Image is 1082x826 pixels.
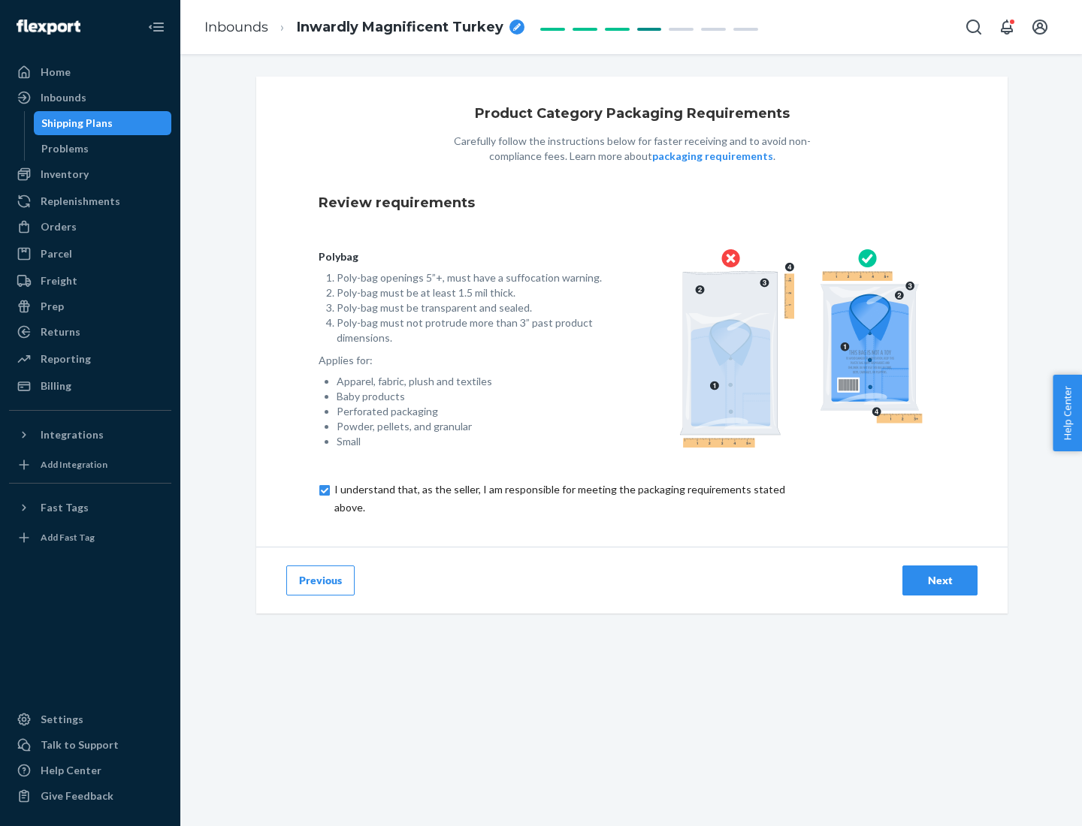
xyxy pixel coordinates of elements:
img: polybag.ac92ac876edd07edd96c1eaacd328395.png [679,249,923,448]
div: Shipping Plans [41,116,113,131]
div: Inbounds [41,90,86,105]
span: Inwardly Magnificent Turkey [297,18,503,38]
a: Inbounds [204,19,268,35]
div: Billing [41,378,71,393]
div: Prep [41,299,64,314]
div: Settings [41,712,83,727]
button: Open Search Box [959,12,989,42]
a: Add Fast Tag [9,526,171,550]
a: Help Center [9,758,171,782]
div: Reporting [41,351,91,366]
div: Add Integration [41,458,107,471]
button: Open notifications [992,12,1022,42]
div: Give Feedback [41,788,113,803]
a: Reporting [9,347,171,371]
a: Problems [34,137,172,161]
div: Help Center [41,763,101,778]
li: Poly-bag openings 5”+, must have a suffocation warning. [337,270,608,285]
li: Powder, pellets, and granular [337,419,608,434]
div: Orders [41,219,77,234]
button: Previous [286,565,355,595]
a: Inventory [9,162,171,186]
a: Talk to Support [9,733,171,757]
li: Poly-bag must be transparent and sealed. [337,300,608,315]
button: Help Center [1053,375,1082,451]
a: Returns [9,320,171,344]
div: Fast Tags [41,500,89,515]
div: Parcel [41,246,72,261]
button: Next [902,565,978,595]
li: Poly-bag must not protrude more than 3” past product dimensions. [337,315,608,345]
li: Poly-bag must be at least 1.5 mil thick. [337,285,608,300]
div: Talk to Support [41,737,119,752]
div: Problems [41,141,89,156]
p: Carefully follow the instructions below for faster receiving and to avoid non-compliance fees. Le... [437,134,827,164]
button: Close Navigation [141,12,171,42]
a: Home [9,60,171,84]
div: Replenishments [41,194,120,209]
div: Home [41,65,71,80]
a: Shipping Plans [34,111,172,135]
div: Integrations [41,427,104,442]
div: Freight [41,273,77,288]
div: Add Fast Tag [41,531,95,544]
h1: Product Category Packaging Requirements [475,107,790,122]
button: packaging requirements [652,149,773,164]
p: Polybag [319,249,608,264]
a: Add Integration [9,453,171,477]
button: Fast Tags [9,496,171,520]
div: Inventory [41,167,89,182]
a: Freight [9,269,171,293]
div: Returns [41,324,80,339]
img: Flexport logo [17,20,80,35]
div: Next [915,573,965,588]
li: Apparel, fabric, plush and textiles [337,374,608,389]
div: Review requirements [319,182,945,225]
a: Orders [9,215,171,239]
p: Applies for: [319,353,608,368]
button: Integrations [9,423,171,447]
a: Replenishments [9,189,171,213]
button: Give Feedback [9,784,171,808]
a: Settings [9,707,171,731]
a: Inbounds [9,86,171,110]
li: Baby products [337,389,608,404]
a: Prep [9,294,171,318]
a: Billing [9,374,171,398]
li: Perforated packaging [337,404,608,419]
ol: breadcrumbs [192,5,536,50]
button: Open account menu [1025,12,1055,42]
li: Small [337,434,608,449]
a: Parcel [9,242,171,266]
